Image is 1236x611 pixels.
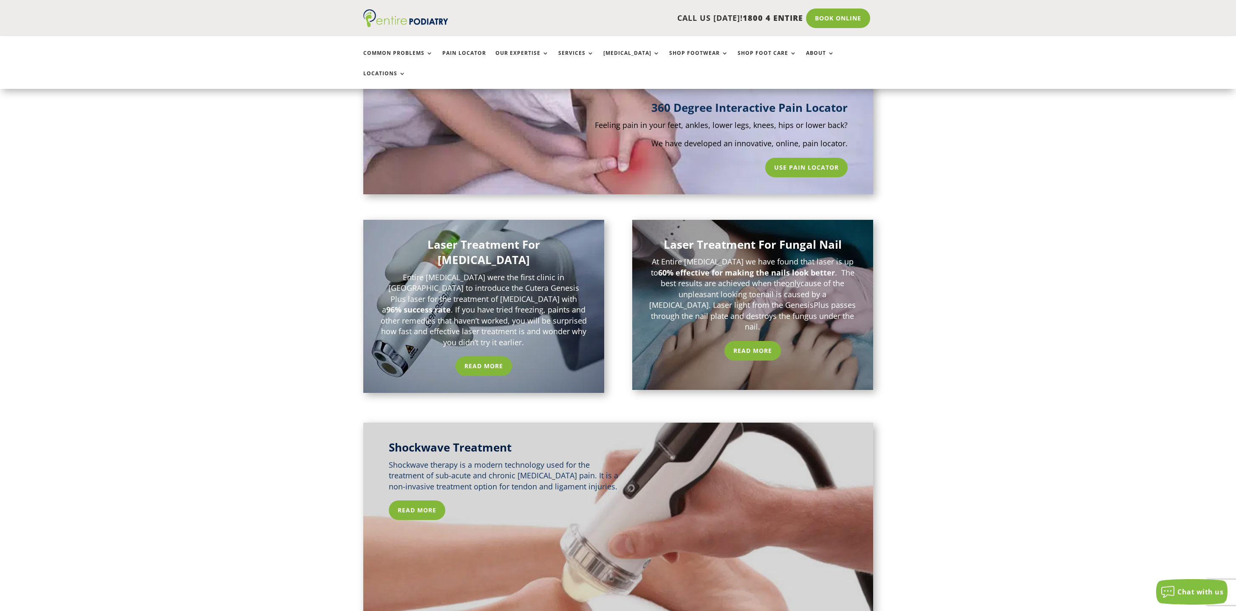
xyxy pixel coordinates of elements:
a: Locations [363,71,406,89]
a: Use Pain Locator [765,158,848,177]
strong: 96% success rate [386,304,451,315]
a: Read More [389,500,445,520]
a: Services [558,50,594,68]
a: Read More [724,341,781,361]
span: only [785,278,800,288]
span: Chat with us [1177,587,1223,597]
a: Entire Podiatry [363,20,448,29]
h3: 360 Degree Interactive Pain Locator [389,100,848,119]
span: Feeling pain in your feet, ankles, lower legs, knees, hips or lower back? [595,120,848,130]
span: We have developed an innovative, online, pain locator. [651,138,848,148]
a: Book Online [806,9,870,28]
h3: Shockwave Treatment [389,440,618,459]
strong: 60% effective for making the nails look better [658,267,835,278]
a: Our Expertise [495,50,549,68]
p: At Entire [MEDICAL_DATA] we have found that laser is up to . The best results are achieved when t... [649,256,856,332]
h3: Laser Treatment For Fungal Nail [649,237,856,256]
a: [MEDICAL_DATA] [603,50,660,68]
a: Pain Locator [442,50,486,68]
a: Shop Foot Care [738,50,797,68]
a: Shop Footwear [669,50,728,68]
p: Shockwave therapy is a modern technology used for the treatment of sub-acute and chronic [MEDICAL... [389,460,618,492]
p: CALL US [DATE]! [481,13,803,24]
a: Common Problems [363,50,433,68]
a: About [806,50,834,68]
span: 1800 4 ENTIRE [743,13,803,23]
h3: Laser Treatment For [MEDICAL_DATA] [380,237,587,272]
img: logo (1) [363,9,448,27]
a: Read More [455,356,512,376]
p: Entire [MEDICAL_DATA] were the first clinic in [GEOGRAPHIC_DATA] to introduce the Cutera Genesis ... [380,272,587,348]
button: Chat with us [1156,579,1228,605]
